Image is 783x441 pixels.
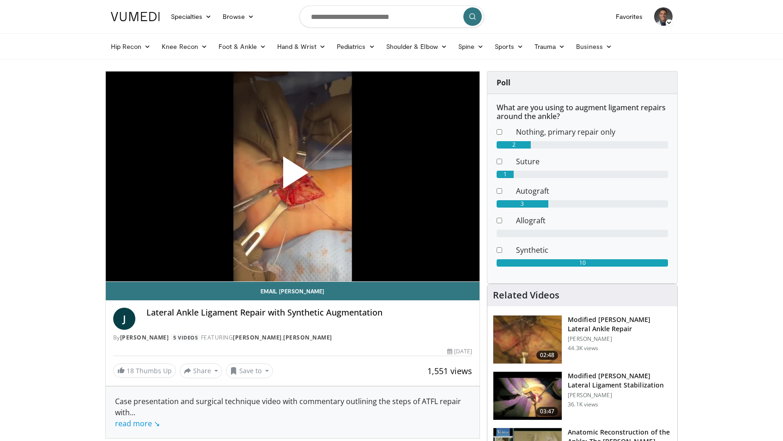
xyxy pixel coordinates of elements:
[509,244,675,256] dd: Synthetic
[299,6,484,28] input: Search topics, interventions
[115,418,160,429] a: read more ↘
[536,407,558,416] span: 03:47
[146,308,473,318] h4: Lateral Ankle Ligament Repair with Synthetic Augmentation
[654,7,673,26] img: Avatar
[509,156,675,167] dd: Suture
[115,396,471,429] div: Case presentation and surgical technique video with commentary outlining the steps of ATFL repair...
[509,126,675,137] dd: Nothing, primary repair only
[453,37,489,56] a: Spine
[493,315,672,364] a: 02:48 Modified [PERSON_NAME] Lateral Ankle Repair [PERSON_NAME] 44.3K views
[106,282,480,300] a: Email [PERSON_NAME]
[497,77,510,88] strong: Poll
[610,7,649,26] a: Favorites
[272,37,331,56] a: Hand & Wrist
[217,7,260,26] a: Browse
[113,334,473,342] div: By FEATURING ,
[497,259,668,267] div: 10
[213,37,272,56] a: Foot & Ankle
[209,131,376,221] button: Play Video
[497,103,668,121] h6: What are you using to augment ligament repairs around the ankle?
[568,335,672,343] p: [PERSON_NAME]
[170,334,201,341] a: 5 Videos
[509,185,675,197] dd: Autograft
[529,37,571,56] a: Trauma
[233,334,282,341] a: [PERSON_NAME]
[127,366,134,375] span: 18
[509,215,675,226] dd: Allograft
[226,364,273,378] button: Save to
[493,290,559,301] h4: Related Videos
[427,365,472,376] span: 1,551 views
[493,371,672,420] a: 03:47 Modified [PERSON_NAME] Lateral Ligament Stabilization [PERSON_NAME] 36.1K views
[381,37,453,56] a: Shoulder & Elbow
[283,334,332,341] a: [PERSON_NAME]
[489,37,529,56] a: Sports
[447,347,472,356] div: [DATE]
[497,171,514,178] div: 1
[115,407,160,429] span: ...
[111,12,160,21] img: VuMedi Logo
[568,392,672,399] p: [PERSON_NAME]
[120,334,169,341] a: [PERSON_NAME]
[106,72,480,282] video-js: Video Player
[180,364,223,378] button: Share
[493,316,562,364] img: 38788_0000_3.png.150x105_q85_crop-smart_upscale.jpg
[497,200,548,208] div: 3
[568,315,672,334] h3: Modified [PERSON_NAME] Lateral Ankle Repair
[568,401,598,408] p: 36.1K views
[568,345,598,352] p: 44.3K views
[571,37,618,56] a: Business
[536,351,558,360] span: 02:48
[165,7,218,26] a: Specialties
[156,37,213,56] a: Knee Recon
[331,37,381,56] a: Pediatrics
[105,37,157,56] a: Hip Recon
[493,372,562,420] img: Picture_9_13_2.png.150x105_q85_crop-smart_upscale.jpg
[497,141,531,149] div: 2
[113,364,176,378] a: 18 Thumbs Up
[113,308,135,330] a: J
[568,371,672,390] h3: Modified [PERSON_NAME] Lateral Ligament Stabilization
